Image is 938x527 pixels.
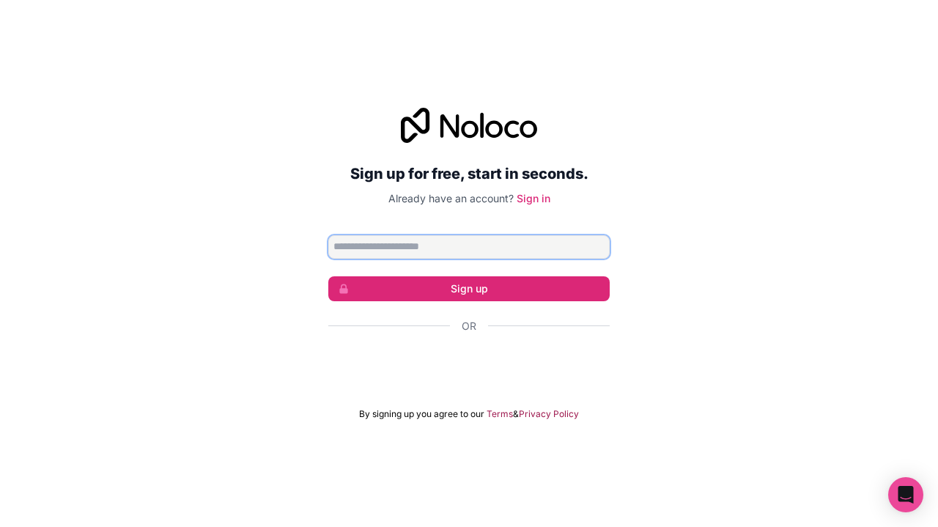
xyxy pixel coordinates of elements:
input: Email address [328,235,610,259]
a: Terms [487,408,513,420]
button: Sign up [328,276,610,301]
span: & [513,408,519,420]
div: Open Intercom Messenger [888,477,923,512]
div: Σύνδεση μέσω Google. Ανοίγει σε νέα καρτέλα [328,350,610,382]
span: Or [462,319,476,333]
span: By signing up you agree to our [359,408,484,420]
a: Privacy Policy [519,408,579,420]
a: Sign in [517,192,550,204]
h2: Sign up for free, start in seconds. [328,161,610,187]
iframe: Κουμπί "Σύνδεση μέσω Google" [321,350,617,382]
span: Already have an account? [388,192,514,204]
